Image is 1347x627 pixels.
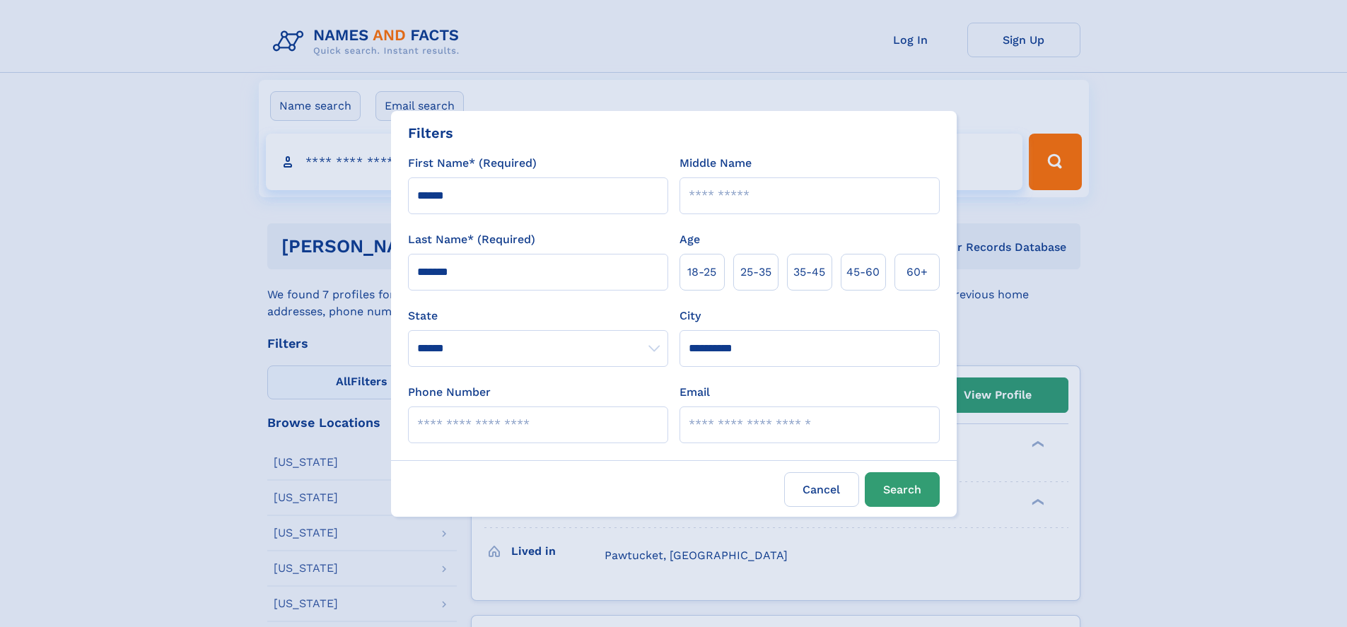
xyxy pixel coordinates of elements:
span: 60+ [906,264,928,281]
div: Filters [408,122,453,143]
span: 35‑45 [793,264,825,281]
button: Search [865,472,940,507]
label: Cancel [784,472,859,507]
label: Email [680,384,710,401]
label: Phone Number [408,384,491,401]
label: State [408,307,668,324]
label: Age [680,231,700,248]
label: Middle Name [680,155,752,172]
label: City [680,307,701,324]
label: Last Name* (Required) [408,231,535,248]
label: First Name* (Required) [408,155,537,172]
span: 18‑25 [687,264,716,281]
span: 45‑60 [846,264,880,281]
span: 25‑35 [740,264,771,281]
